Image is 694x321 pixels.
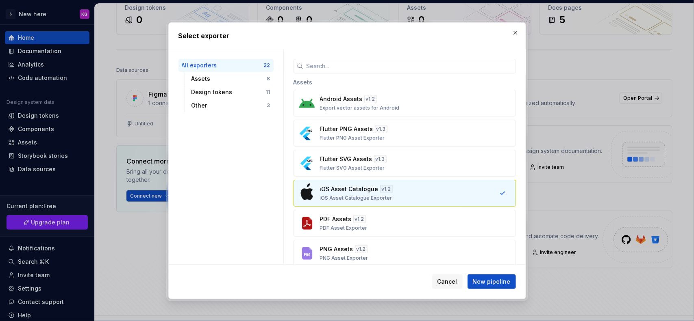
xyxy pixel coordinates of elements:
[264,62,270,69] div: 22
[320,105,400,111] p: Export vector assets for Android
[294,150,516,177] button: Flutter SVG Assetsv1.3Flutter SVG Asset Exporter
[178,59,274,72] button: All exporters22
[320,245,353,253] p: PNG Assets
[182,61,264,69] div: All exporters
[320,185,379,193] p: iOS Asset Catalogue
[320,125,373,133] p: Flutter PNG Assets
[191,88,266,96] div: Design tokens
[468,274,516,289] button: New pipeline
[267,75,270,82] div: 8
[320,135,385,141] p: Flutter PNG Asset Exporter
[432,274,463,289] button: Cancel
[188,99,274,112] button: Other3
[375,125,387,133] div: v 1.3
[320,255,368,261] p: PNG Asset Exporter
[303,59,516,73] input: Search...
[188,72,274,85] button: Assets8
[188,86,274,99] button: Design tokens11
[364,95,377,103] div: v 1.2
[267,102,270,109] div: 3
[266,89,270,95] div: 11
[380,185,393,193] div: v 1.2
[353,215,366,223] div: v 1.2
[294,120,516,146] button: Flutter PNG Assetsv1.3Flutter PNG Asset Exporter
[294,90,516,116] button: Android Assetsv1.2Export vector assets for Android
[320,195,392,201] p: iOS Asset Catalogue Exporter
[294,73,516,90] div: Assets
[473,278,511,286] span: New pipeline
[320,225,368,231] p: PDF Asset Exporter
[294,210,516,237] button: PDF Assetsv1.2PDF Asset Exporter
[320,215,352,223] p: PDF Assets
[191,101,267,110] div: Other
[191,75,267,83] div: Assets
[294,180,516,207] button: iOS Asset Cataloguev1.2iOS Asset Catalogue Exporter
[355,245,368,253] div: v 1.2
[437,278,457,286] span: Cancel
[294,240,516,267] button: PNG Assetsv1.2PNG Asset Exporter
[320,155,372,163] p: Flutter SVG Assets
[320,95,363,103] p: Android Assets
[374,155,387,163] div: v 1.3
[178,31,516,41] h2: Select exporter
[320,165,385,171] p: Flutter SVG Asset Exporter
